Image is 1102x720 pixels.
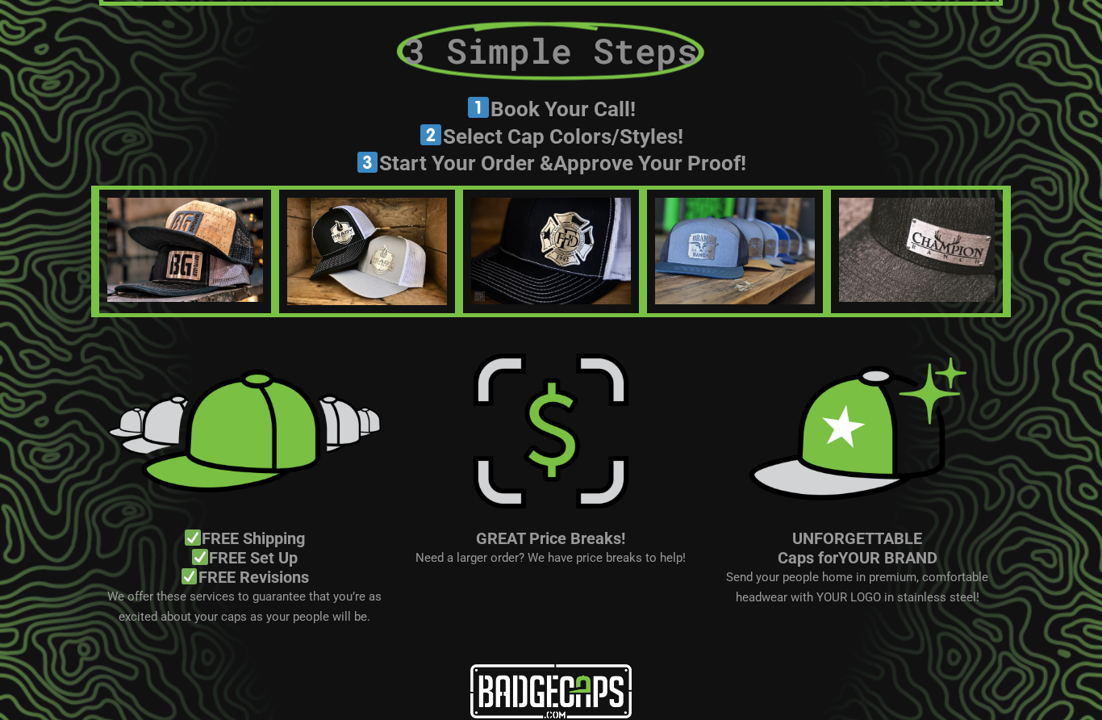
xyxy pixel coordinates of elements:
[107,589,382,624] span: We offer these services to guarantee that you’re as excited about your caps as your people will be.
[471,198,631,304] img: brushed stainless steel closeup of Faught Fire Department logo laser cut into metal badge
[838,548,937,567] strong: YOUR BRAND
[444,2,495,14] span: Last Name
[356,151,554,175] b: Start Your Order &
[184,529,306,548] strong: FREE Shipping
[726,570,988,605] span: Send your people home in premium, comfortable headwear with YOUR LOGO in stainless steel!
[415,550,686,565] span: Need a larger order? We have price breaks to help!
[359,293,528,334] input: Request Info!
[420,124,441,145] img: 2️⃣
[185,530,201,546] img: ✅
[792,529,922,548] strong: UNFORGETTABLE
[192,549,208,565] img: ✅
[180,567,309,587] strong: FREE Revisions
[191,548,298,567] strong: FREE Set Up
[357,152,378,173] img: 3️⃣
[443,124,683,149] b: Select Cap Colors/Styles!
[468,97,489,118] img: 1️⃣
[444,134,468,146] span: State
[182,568,198,584] img: ✅
[466,97,636,121] b: Book Your Call!
[778,548,838,567] strong: Caps for
[553,151,746,175] b: Approve Your Proof!
[470,664,632,718] img: Badge Caps horizontal Logo with green accent
[404,30,698,72] span: 3 Simple Steps
[444,68,518,80] span: Your Best Email
[476,529,625,548] b: GREAT Price Breaks!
